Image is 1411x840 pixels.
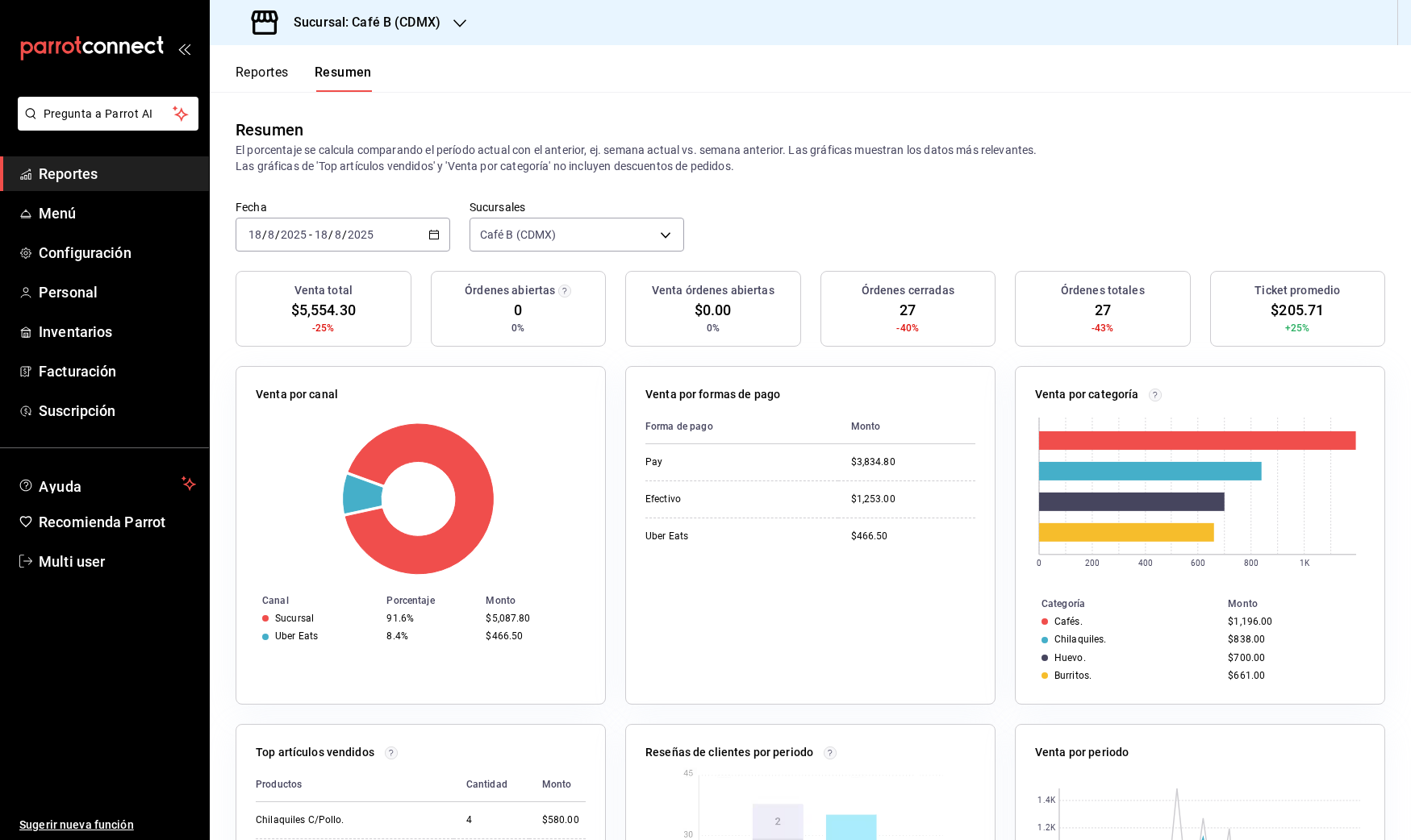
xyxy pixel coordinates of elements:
[256,813,417,827] div: Chilaquiles C/Pollo.
[39,360,196,382] span: Facturación
[1054,652,1086,663] div: Huevo.
[1035,744,1129,761] p: Venta por periodo
[275,228,280,241] span: /
[1035,386,1139,403] p: Venta por categoría
[294,282,353,299] h3: Venta total
[39,551,196,572] span: Multi user
[1037,796,1055,805] text: 1.4K
[851,455,975,469] div: $3,834.80
[291,299,356,321] span: $5,554.30
[39,242,196,264] span: Configuración
[236,64,289,92] button: Reportes
[177,42,190,55] button: open_drawer_menu
[645,530,807,543] div: Uber Eats
[386,630,473,642] div: 8.4%
[1054,670,1092,681] div: Burritos.
[281,13,440,32] h3: Sucursal: Café B (CDMX)
[645,410,838,444] th: Forma de pago
[1092,321,1114,335] span: -43%
[511,321,524,335] span: 0%
[1037,824,1055,833] text: 1.2K
[514,299,522,321] span: 0
[236,202,450,213] label: Fecha
[851,530,975,543] div: $466.50
[480,227,557,243] span: Café B (CDMX)
[1138,559,1153,568] text: 400
[312,321,335,335] span: -25%
[39,400,196,422] span: Suscripción
[1254,282,1340,299] h3: Ticket promedio
[1300,559,1310,568] text: 1K
[19,817,196,834] span: Sugerir nueva función
[645,493,807,506] div: Efectivo
[1221,595,1384,613] th: Monto
[862,282,954,299] h3: Órdenes cerradas
[542,813,586,827] div: $580.00
[256,744,374,761] p: Top artículos vendidos
[900,299,916,321] span: 27
[1271,299,1324,321] span: $205.71
[39,474,175,493] span: Ayuda
[896,321,919,335] span: -40%
[1285,321,1310,335] span: +25%
[1061,282,1145,299] h3: Órdenes totales
[334,228,342,241] input: --
[838,410,975,444] th: Monto
[248,228,262,241] input: --
[695,299,732,321] span: $0.00
[262,228,267,241] span: /
[315,64,372,92] button: Resumen
[39,511,196,533] span: Recomienda Parrot
[652,282,774,299] h3: Venta órdenes abiertas
[39,163,196,185] span: Reportes
[707,321,720,335] span: 0%
[1037,559,1042,568] text: 0
[280,228,307,241] input: ----
[470,202,684,213] label: Sucursales
[236,118,303,142] div: Resumen
[314,228,328,241] input: --
[39,281,196,303] span: Personal
[39,202,196,224] span: Menú
[328,228,333,241] span: /
[1191,559,1205,568] text: 600
[236,64,372,92] div: navigation tabs
[645,386,780,403] p: Venta por formas de pago
[645,455,807,469] div: Pay
[486,613,579,624] div: $5,087.80
[309,228,312,241] span: -
[380,592,479,609] th: Porcentaje
[529,767,586,802] th: Monto
[347,228,374,241] input: ----
[1016,595,1221,613] th: Categoría
[236,142,1385,174] p: El porcentaje se calcula comparando el período actual con el anterior, ej. semana actual vs. sema...
[39,321,196,343] span: Inventarios
[466,813,516,827] div: 4
[267,228,275,241] input: --
[275,613,314,624] div: Sucursal
[275,630,318,642] div: Uber Eats
[1054,634,1107,645] div: Chilaquiles.
[453,767,529,802] th: Cantidad
[44,106,173,123] span: Pregunta a Parrot AI
[486,630,579,642] div: $466.50
[1228,616,1359,627] div: $1,196.00
[1095,299,1111,321] span: 27
[851,493,975,506] div: $1,253.00
[256,767,453,802] th: Productos
[479,592,605,609] th: Monto
[465,282,555,299] h3: Órdenes abiertas
[1244,559,1259,568] text: 800
[386,613,473,624] div: 91.6%
[1054,616,1083,627] div: Cafés.
[18,97,198,131] button: Pregunta a Parrot AI
[11,117,198,134] a: Pregunta a Parrot AI
[1228,634,1359,645] div: $838.00
[342,228,347,241] span: /
[1228,652,1359,663] div: $700.00
[1228,670,1359,681] div: $661.00
[645,744,813,761] p: Reseñas de clientes por periodo
[1085,559,1100,568] text: 200
[236,592,380,609] th: Canal
[256,386,338,403] p: Venta por canal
